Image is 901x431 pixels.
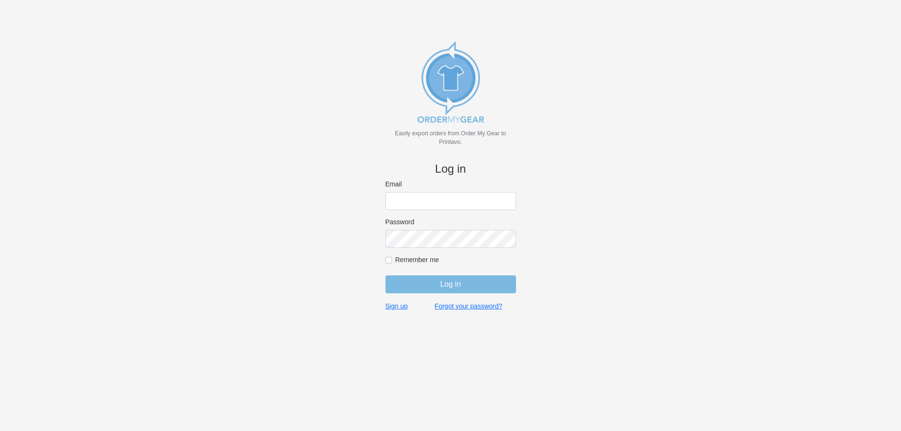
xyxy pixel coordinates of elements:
[385,162,516,176] h4: Log in
[385,302,408,310] a: Sign up
[385,218,516,226] label: Password
[435,302,502,310] a: Forgot your password?
[403,35,498,129] img: new_omg_export_logo-652582c309f788888370c3373ec495a74b7b3fc93c8838f76510ecd25890bcc4.png
[395,255,516,264] label: Remember me
[385,129,516,146] p: Easily export orders from Order My Gear to Printavo.
[385,275,516,293] input: Log in
[385,180,516,188] label: Email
